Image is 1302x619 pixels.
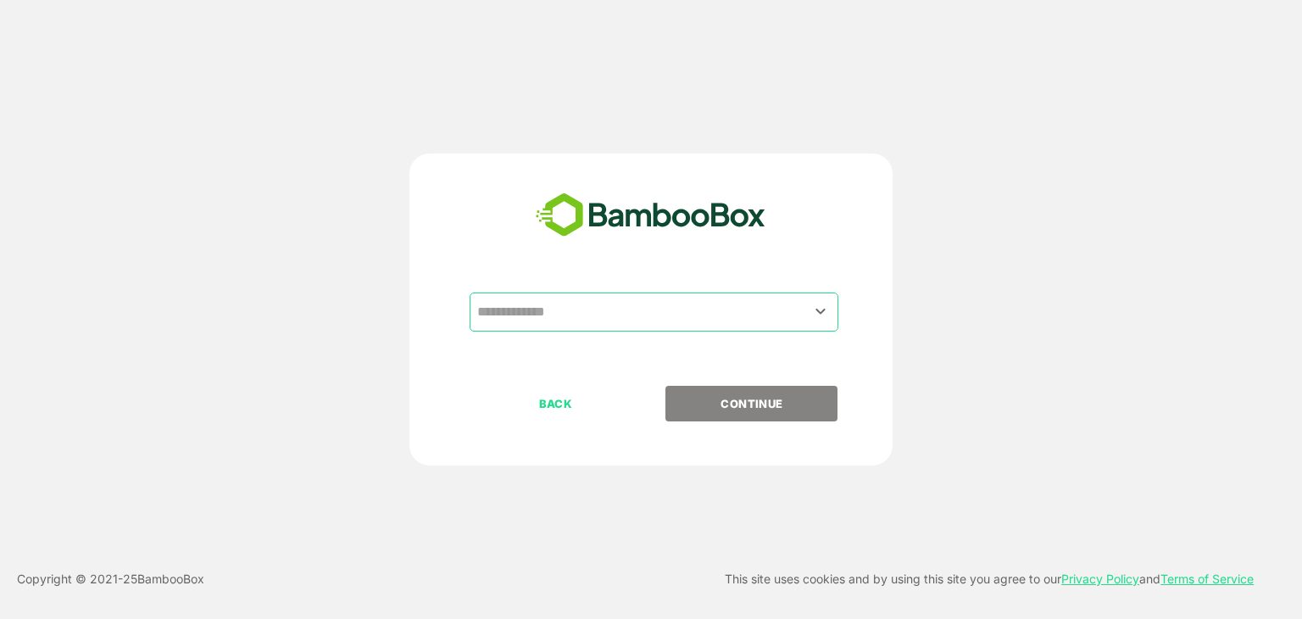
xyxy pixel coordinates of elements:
button: CONTINUE [665,386,837,421]
a: Terms of Service [1160,572,1254,586]
button: BACK [470,386,642,421]
a: Privacy Policy [1061,572,1139,586]
button: Open [810,300,832,323]
p: CONTINUE [667,394,837,413]
p: BACK [471,394,641,413]
p: This site uses cookies and by using this site you agree to our and [725,569,1254,589]
p: Copyright © 2021- 25 BambooBox [17,569,204,589]
img: bamboobox [526,187,775,243]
